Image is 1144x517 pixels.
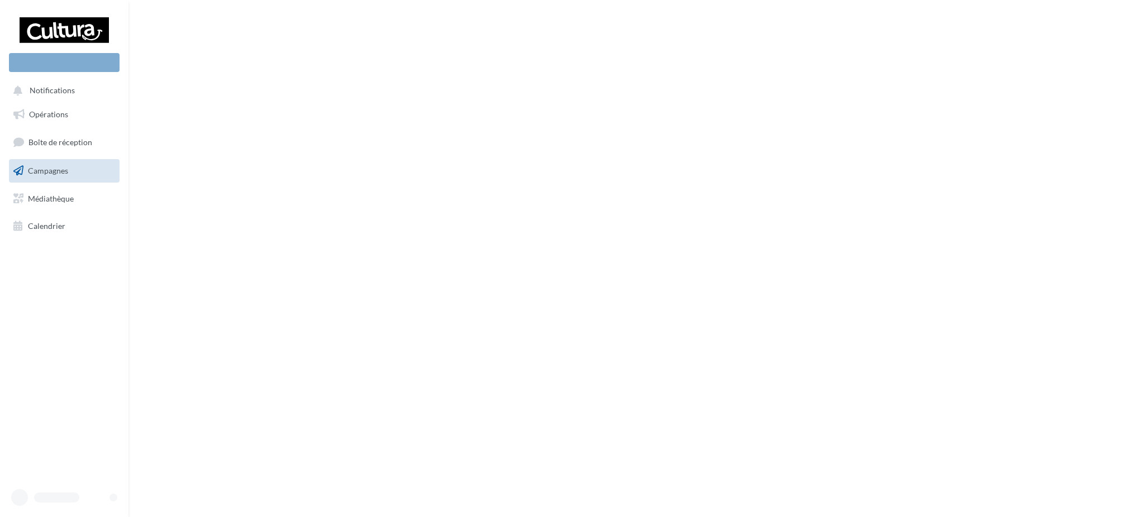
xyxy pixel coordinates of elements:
span: Opérations [29,109,68,119]
div: Nouvelle campagne [9,53,120,72]
span: Boîte de réception [28,137,92,147]
a: Calendrier [7,214,122,238]
span: Notifications [30,86,75,95]
a: Médiathèque [7,187,122,210]
span: Calendrier [28,221,65,231]
span: Médiathèque [28,193,74,203]
span: Campagnes [28,166,68,175]
a: Boîte de réception [7,130,122,154]
a: Opérations [7,103,122,126]
a: Campagnes [7,159,122,183]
